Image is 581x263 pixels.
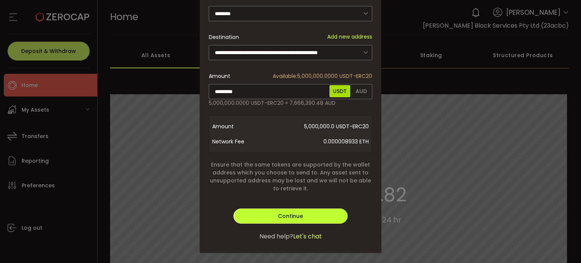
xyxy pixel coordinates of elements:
[293,232,322,241] span: Let's chat
[278,212,303,220] span: Continue
[209,161,372,193] span: Ensure that the same tokens are supported by the wallet address which you choose to send to. Any ...
[209,72,230,80] span: Amount
[273,72,297,80] span: Available:
[327,33,372,41] span: Add new address
[209,33,239,41] span: Destination
[273,119,369,134] span: 5,000,000.0 USDT-ERC20
[329,85,350,97] span: USDT
[543,227,581,263] iframe: Chat Widget
[352,85,370,97] span: AUD
[273,72,372,80] span: 5,000,000.0000 USDT-ERC20
[259,232,293,241] span: Need help?
[212,119,273,134] span: Amount
[273,134,369,149] span: 0.000008933 ETH
[233,209,348,224] button: Continue
[209,99,336,107] span: 5,000,000.0000 USDT-ERC20 ≈ 7,666,390.48 AUD
[212,134,273,149] span: Network Fee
